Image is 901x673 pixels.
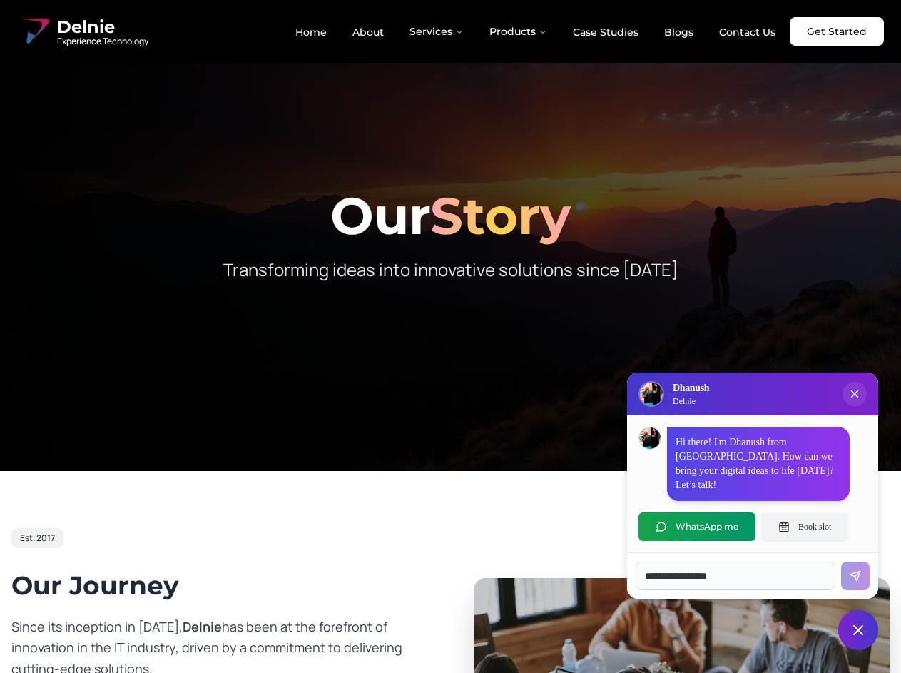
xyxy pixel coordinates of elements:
p: Transforming ideas into innovative solutions since [DATE] [177,258,725,281]
button: Close chat [838,610,878,650]
h2: Our Journey [11,571,428,599]
button: Close chat popup [843,382,867,406]
span: Delnie [183,618,222,635]
button: Products [478,17,559,46]
nav: Main [284,17,787,46]
a: About [341,20,395,44]
button: Book slot [761,512,848,541]
a: Get Started [790,17,884,46]
a: Home [284,20,338,44]
a: Contact Us [708,20,787,44]
img: Delnie Logo [17,14,51,49]
span: Story [430,184,571,247]
h1: Our [11,190,890,241]
p: Delnie [673,395,709,407]
button: Services [398,17,475,46]
button: WhatsApp me [638,512,755,541]
a: Delnie Logo Full [17,14,148,49]
span: Experience Technology [57,36,148,47]
span: Est. 2017 [20,532,55,544]
a: Case Studies [561,20,650,44]
span: Delnie [57,16,148,39]
a: Blogs [653,20,705,44]
h3: Dhanush [673,381,709,395]
img: Delnie Logo [640,383,663,405]
p: Hi there! I'm Dhanush from [GEOGRAPHIC_DATA]. How can we bring your digital ideas to life [DATE]?... [676,435,841,492]
img: Dhanush [639,427,661,449]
